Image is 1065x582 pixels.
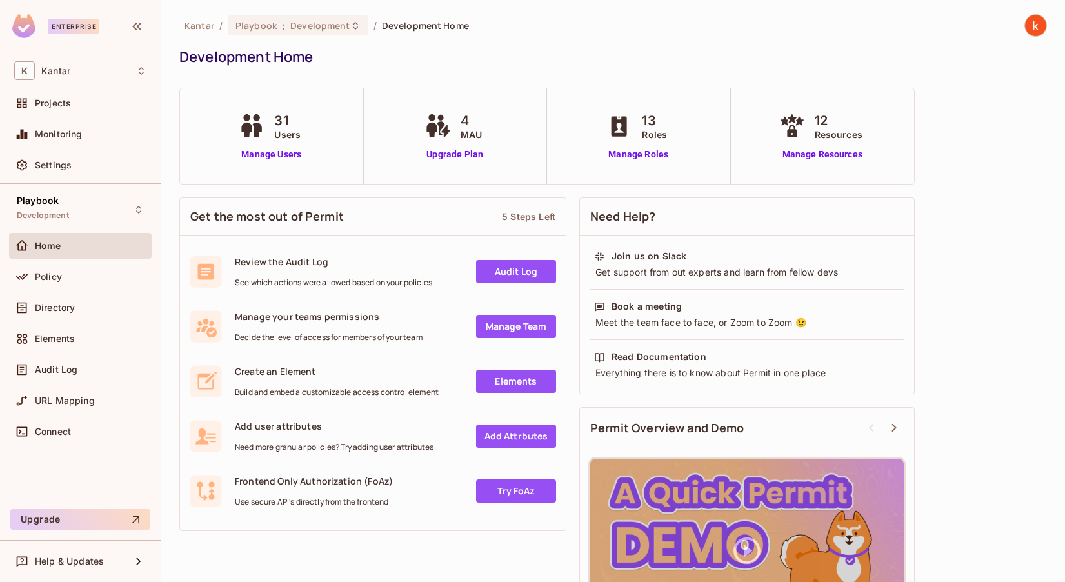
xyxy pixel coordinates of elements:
span: Need Help? [590,208,656,225]
span: 4 [461,111,482,130]
span: 12 [815,111,862,130]
span: Roles [642,128,667,141]
a: Add Attrbutes [476,425,556,448]
a: Upgrade Plan [422,148,488,161]
img: SReyMgAAAABJRU5ErkJggg== [12,14,35,38]
a: Manage Resources [776,148,869,161]
span: See which actions were allowed based on your policies [235,277,432,288]
span: Workspace: Kantar [41,66,70,76]
span: : [281,21,286,31]
div: Development Home [179,47,1040,66]
a: Audit Log [476,260,556,283]
span: Users [274,128,301,141]
a: Elements [476,370,556,393]
span: Connect [35,426,71,437]
span: Audit Log [35,365,77,375]
span: Get the most out of Permit [190,208,344,225]
div: Meet the team face to face, or Zoom to Zoom 😉 [594,316,900,329]
a: Manage Roles [603,148,673,161]
span: Decide the level of access for members of your team [235,332,423,343]
span: URL Mapping [35,396,95,406]
span: 31 [274,111,301,130]
span: Playbook [17,196,59,206]
div: Enterprise [48,19,99,34]
a: Manage Team [476,315,556,338]
span: Directory [35,303,75,313]
span: Monitoring [35,129,83,139]
span: MAU [461,128,482,141]
div: Everything there is to know about Permit in one place [594,366,900,379]
div: 5 Steps Left [502,210,555,223]
span: Development [17,210,69,221]
span: the active workspace [184,19,214,32]
span: Permit Overview and Demo [590,420,744,436]
span: Use secure API's directly from the frontend [235,497,393,507]
span: K [14,61,35,80]
span: Frontend Only Authorization (FoAz) [235,475,393,487]
a: Manage Users [235,148,307,161]
span: Home [35,241,61,251]
span: Help & Updates [35,556,104,567]
span: Development [290,19,350,32]
div: Book a meeting [612,300,682,313]
div: Read Documentation [612,350,706,363]
div: Get support from out experts and learn from fellow devs [594,266,900,279]
div: Join us on Slack [612,250,686,263]
a: Try FoAz [476,479,556,503]
span: Policy [35,272,62,282]
span: Need more granular policies? Try adding user attributes [235,442,433,452]
span: Review the Audit Log [235,256,432,268]
span: Build and embed a customizable access control element [235,387,439,397]
li: / [219,19,223,32]
span: Settings [35,160,72,170]
span: Manage your teams permissions [235,310,423,323]
span: Elements [35,334,75,344]
span: Resources [815,128,862,141]
span: Create an Element [235,365,439,377]
span: 13 [642,111,667,130]
span: Add user attributes [235,420,433,432]
span: Development Home [382,19,469,32]
img: kumareshan natarajan [1025,15,1046,36]
li: / [373,19,377,32]
span: Projects [35,98,71,108]
span: Playbook [235,19,277,32]
button: Upgrade [10,509,150,530]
